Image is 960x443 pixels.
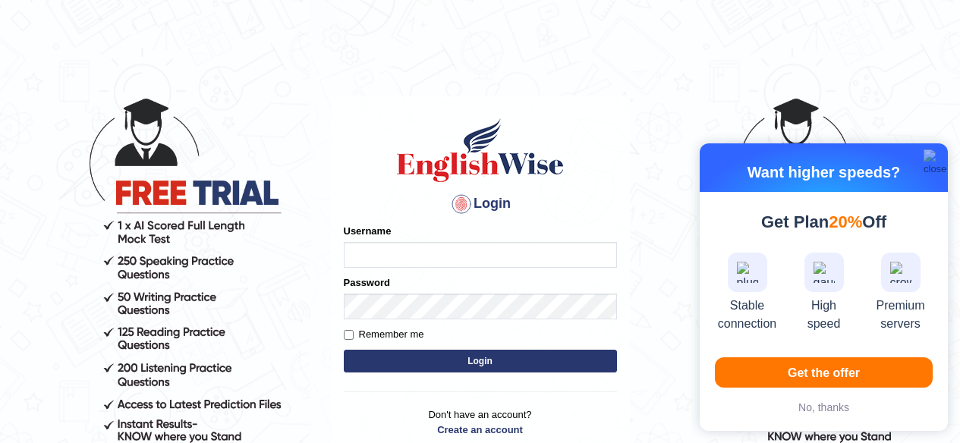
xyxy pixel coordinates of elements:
[344,224,392,238] label: Username
[344,350,617,372] button: Login
[344,275,390,290] label: Password
[344,330,354,340] input: Remember me
[344,423,617,437] a: Create an account
[344,327,424,342] label: Remember me
[394,116,567,184] img: Logo of English Wise sign in for intelligent practice with AI
[344,192,617,216] h4: Login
